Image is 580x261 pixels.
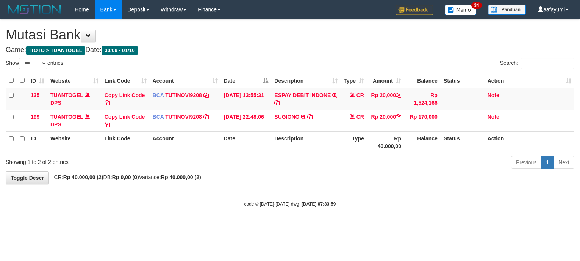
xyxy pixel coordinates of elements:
[271,131,341,153] th: Description
[165,92,202,98] a: TUTINOVI9208
[221,73,272,88] th: Date: activate to sort column descending
[485,73,574,88] th: Action: activate to sort column ascending
[112,174,139,180] strong: Rp 0,00 (0)
[165,114,202,120] a: TUTINOVI9208
[488,5,526,15] img: panduan.png
[6,58,63,69] label: Show entries
[102,73,150,88] th: Link Code: activate to sort column ascending
[221,131,272,153] th: Date
[404,110,441,131] td: Rp 170,000
[356,114,364,120] span: CR
[221,88,272,110] td: [DATE] 13:55:31
[6,171,49,184] a: Toggle Descr
[102,131,150,153] th: Link Code
[404,88,441,110] td: Rp 1,524,166
[488,92,499,98] a: Note
[271,73,341,88] th: Description: activate to sort column ascending
[47,73,102,88] th: Website: activate to sort column ascending
[31,92,39,98] span: 135
[367,131,404,153] th: Rp 40.000,00
[485,131,574,153] th: Action
[541,156,554,169] a: 1
[47,131,102,153] th: Website
[203,92,209,98] a: Copy TUTINOVI9208 to clipboard
[307,114,313,120] a: Copy SUGIONO to clipboard
[396,92,401,98] a: Copy Rp 20,000 to clipboard
[150,73,221,88] th: Account: activate to sort column ascending
[102,46,138,55] span: 30/09 - 01/10
[31,114,39,120] span: 199
[367,73,404,88] th: Amount: activate to sort column ascending
[105,92,145,106] a: Copy Link Code
[274,114,299,120] a: SUGIONO
[445,5,477,15] img: Button%20Memo.svg
[6,27,574,42] h1: Mutasi Bank
[511,156,541,169] a: Previous
[553,156,574,169] a: Next
[50,92,83,98] a: TUANTOGEL
[500,58,574,69] label: Search:
[63,174,103,180] strong: Rp 40.000,00 (2)
[244,201,336,207] small: code © [DATE]-[DATE] dwg |
[367,110,404,131] td: Rp 20,000
[221,110,272,131] td: [DATE] 22:48:06
[341,131,367,153] th: Type
[161,174,201,180] strong: Rp 40.000,00 (2)
[521,58,574,69] input: Search:
[367,88,404,110] td: Rp 20,000
[6,4,63,15] img: MOTION_logo.png
[404,131,441,153] th: Balance
[6,46,574,54] h4: Game: Date:
[356,92,364,98] span: CR
[19,58,47,69] select: Showentries
[153,114,164,120] span: BCA
[105,114,145,127] a: Copy Link Code
[6,155,236,166] div: Showing 1 to 2 of 2 entries
[302,201,336,207] strong: [DATE] 07:33:59
[50,114,83,120] a: TUANTOGEL
[488,114,499,120] a: Note
[47,110,102,131] td: DPS
[28,131,47,153] th: ID
[471,2,482,9] span: 34
[404,73,441,88] th: Balance
[50,174,201,180] span: CR: DB: Variance:
[150,131,221,153] th: Account
[441,73,485,88] th: Status
[396,114,401,120] a: Copy Rp 20,000 to clipboard
[274,100,280,106] a: Copy ESPAY DEBIT INDONE to clipboard
[28,73,47,88] th: ID: activate to sort column ascending
[26,46,85,55] span: ITOTO > TUANTOGEL
[274,92,331,98] a: ESPAY DEBIT INDONE
[203,114,209,120] a: Copy TUTINOVI9208 to clipboard
[341,73,367,88] th: Type: activate to sort column ascending
[396,5,433,15] img: Feedback.jpg
[47,88,102,110] td: DPS
[441,131,485,153] th: Status
[153,92,164,98] span: BCA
